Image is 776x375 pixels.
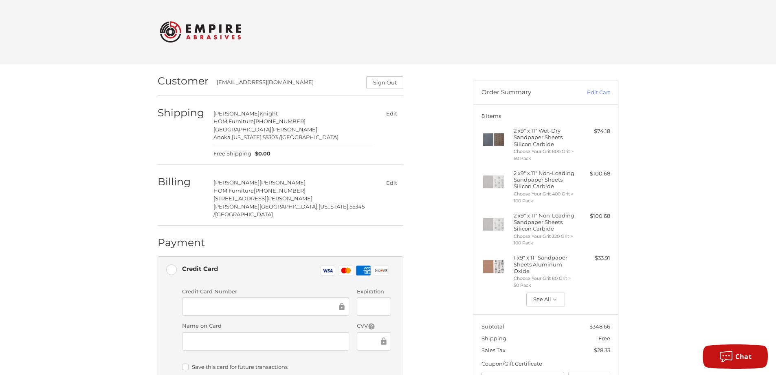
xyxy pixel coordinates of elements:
[357,322,391,330] label: CVV
[514,212,576,232] h4: 2 x 9" x 11" Non-Loading Sandpaper Sheets Silicon Carbide
[158,236,205,249] h2: Payment
[578,127,610,135] div: $74.18
[594,347,610,353] span: $28.33
[160,16,241,48] img: Empire Abrasives
[182,322,349,330] label: Name on Card
[213,179,259,186] span: [PERSON_NAME]
[254,118,306,124] span: [PHONE_NUMBER]
[380,108,403,120] button: Edit
[182,262,218,275] div: Credit Card
[363,302,385,311] iframe: Secure Credit Card Frame - Expiration Date
[217,78,358,89] div: [EMAIL_ADDRESS][DOMAIN_NAME]
[514,233,576,246] li: Choose Your Grit 320 Grit > 100 Pack
[213,203,319,210] span: [PERSON_NAME][GEOGRAPHIC_DATA],
[182,288,349,296] label: Credit Card Number
[158,75,209,87] h2: Customer
[251,150,271,158] span: $0.00
[526,293,565,306] button: See All
[514,275,576,288] li: Choose Your Grit 80 Grit > 50 Pack
[259,110,278,117] span: Knight
[578,212,610,220] div: $100.68
[357,288,391,296] label: Expiration
[481,347,506,353] span: Sales Tax
[514,148,576,162] li: Choose Your Grit 800 Grit > 50 Pack
[213,134,232,140] span: Anoka,
[363,336,379,346] iframe: Secure Credit Card Frame - CVV
[514,191,576,204] li: Choose Your Grit 400 Grit > 100 Pack
[481,323,504,330] span: Subtotal
[259,179,306,186] span: [PERSON_NAME]
[366,76,403,89] button: Sign Out
[188,302,337,311] iframe: Secure Credit Card Frame - Credit Card Number
[213,118,254,124] span: HOM Furniture
[514,170,576,190] h4: 2 x 9" x 11" Non-Loading Sandpaper Sheets Silicon Carbide
[263,134,281,140] span: 55303 /
[578,254,610,262] div: $33.91
[481,360,610,368] div: Coupon/Gift Certificate
[735,352,752,361] span: Chat
[514,254,576,274] h4: 1 x 9" x 11" Sandpaper Sheets Aluminum Oxide
[481,113,610,119] h3: 8 Items
[254,187,306,194] span: [PHONE_NUMBER]
[215,211,273,217] span: [GEOGRAPHIC_DATA]
[213,150,251,158] span: Free Shipping
[319,203,350,210] span: [US_STATE],
[481,89,569,97] h3: Order Summary
[213,195,312,202] span: [STREET_ADDRESS][PERSON_NAME]
[213,110,259,117] span: [PERSON_NAME]
[281,134,339,140] span: [GEOGRAPHIC_DATA]
[213,187,254,194] span: HOM Furniture
[514,127,576,147] h4: 2 x 9" x 11" Wet-Dry Sandpaper Sheets Silicon Carbide
[703,344,768,369] button: Chat
[182,364,391,370] label: Save this card for future transactions
[578,170,610,178] div: $100.68
[188,336,343,346] iframe: Secure Credit Card Frame - Cardholder Name
[158,175,205,188] h2: Billing
[589,323,610,330] span: $348.66
[213,126,317,133] span: [GEOGRAPHIC_DATA][PERSON_NAME]
[158,107,205,119] h2: Shipping
[232,134,263,140] span: [US_STATE],
[598,335,610,342] span: Free
[481,335,506,342] span: Shipping
[569,89,610,97] a: Edit Cart
[380,177,403,189] button: Edit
